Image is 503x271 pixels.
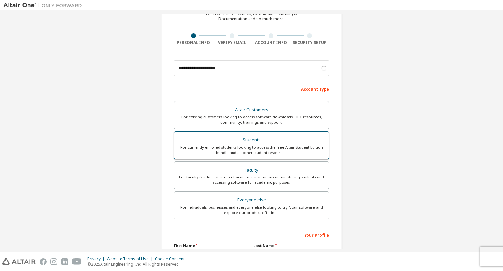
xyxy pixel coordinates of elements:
div: Faculty [178,166,325,175]
div: For Free Trials, Licenses, Downloads, Learning & Documentation and so much more. [206,11,297,22]
div: Security Setup [290,40,329,45]
img: instagram.svg [50,258,57,265]
img: Altair One [3,2,85,9]
div: Personal Info [174,40,213,45]
img: linkedin.svg [61,258,68,265]
div: Cookie Consent [155,256,189,261]
div: Everyone else [178,196,325,205]
p: © 2025 Altair Engineering, Inc. All Rights Reserved. [87,261,189,267]
div: Altair Customers [178,105,325,115]
div: Privacy [87,256,107,261]
div: For individuals, businesses and everyone else looking to try Altair software and explore our prod... [178,205,325,215]
img: altair_logo.svg [2,258,36,265]
div: For currently enrolled students looking to access the free Altair Student Edition bundle and all ... [178,145,325,155]
img: facebook.svg [40,258,47,265]
div: Account Type [174,83,329,94]
div: Account Info [251,40,290,45]
div: For existing customers looking to access software downloads, HPC resources, community, trainings ... [178,115,325,125]
div: Website Terms of Use [107,256,155,261]
label: First Name [174,243,250,248]
div: Students [178,135,325,145]
div: Your Profile [174,229,329,240]
label: Last Name [253,243,329,248]
div: Verify Email [213,40,252,45]
img: youtube.svg [72,258,82,265]
div: For faculty & administrators of academic institutions administering students and accessing softwa... [178,175,325,185]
